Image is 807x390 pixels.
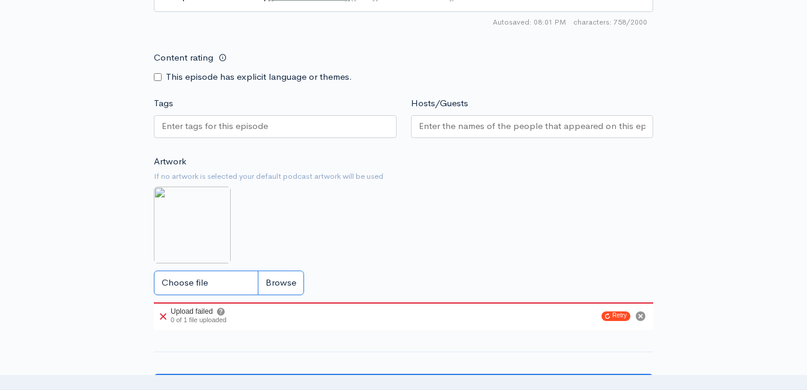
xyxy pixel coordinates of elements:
label: Artwork [154,155,186,169]
button: Retry upload [601,311,630,321]
label: Content rating [154,46,213,70]
input: Enter tags for this episode [162,119,270,133]
label: This episode has explicit language or themes. [166,70,352,84]
label: Tags [154,97,173,110]
div: 0 of 1 file uploaded [171,316,227,324]
small: If no artwork is selected your default podcast artwork will be used [154,170,653,182]
input: Enter the names of the people that appeared on this episode [419,119,646,133]
div: Upload failed [154,302,229,330]
label: Hosts/Guests [411,97,468,110]
div: 100% [154,302,653,304]
button: Show error details [217,308,225,316]
span: 758/2000 [573,17,647,28]
span: Autosaved: 08:01 PM [493,17,566,28]
button: Cancel [636,311,645,321]
div: Upload failed [171,308,227,316]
